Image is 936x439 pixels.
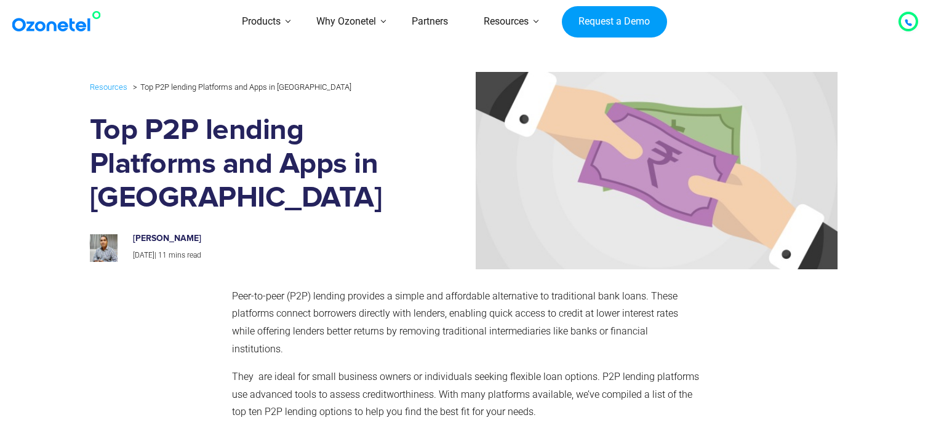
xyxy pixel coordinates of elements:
[232,371,699,418] span: They are ideal for small business owners or individuals seeking flexible loan options. P2P lendin...
[133,251,154,259] span: [DATE]
[90,80,127,94] a: Resources
[158,251,167,259] span: 11
[232,290,678,355] span: Peer-to-peer (P2P) lending provides a simple and affordable alternative to traditional bank loans...
[169,251,201,259] span: mins read
[562,6,667,38] a: Request a Demo
[130,79,351,95] li: Top P2P lending Platforms and Apps in [GEOGRAPHIC_DATA]
[133,234,393,244] h6: [PERSON_NAME]
[133,249,393,263] p: |
[90,234,118,262] img: prashanth-kancherla_avatar-200x200.jpeg
[414,72,838,269] img: peer-to-peer lending platforms
[90,114,406,215] h1: Top P2P lending Platforms and Apps in [GEOGRAPHIC_DATA]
